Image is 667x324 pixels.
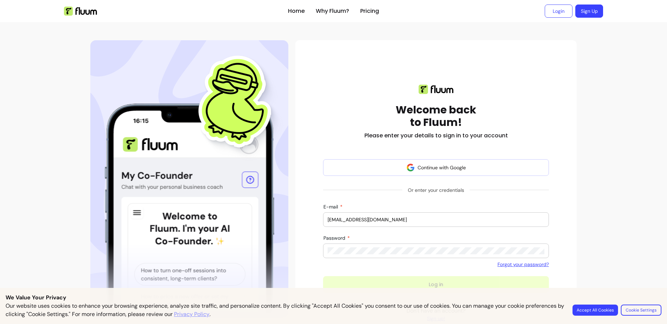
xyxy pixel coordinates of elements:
[288,7,305,15] a: Home
[323,159,549,176] button: Continue with Google
[316,7,349,15] a: Why Fluum?
[497,261,549,268] a: Forgot your password?
[402,184,470,196] span: Or enter your credentials
[174,310,209,318] a: Privacy Policy
[328,216,544,223] input: E-mail
[64,7,97,16] img: Fluum Logo
[419,85,453,94] img: Fluum logo
[545,5,573,18] a: Login
[328,247,544,254] input: Password
[323,204,339,210] span: E-mail
[6,293,661,302] p: We Value Your Privacy
[396,104,476,129] h1: Welcome back to Fluum!
[621,305,661,316] button: Cookie Settings
[573,305,618,316] button: Accept All Cookies
[364,131,508,140] h2: Please enter your details to sign in to your account
[575,5,603,18] a: Sign Up
[406,163,415,172] img: avatar
[6,302,564,318] p: Our website uses cookies to enhance your browsing experience, analyze site traffic, and personali...
[360,7,379,15] a: Pricing
[323,235,347,241] span: Password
